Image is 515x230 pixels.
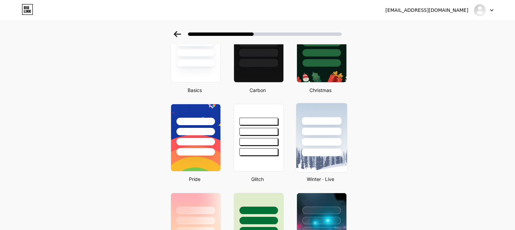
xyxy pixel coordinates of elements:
[169,176,221,183] div: Pride
[473,4,486,17] img: Wen Yi Wang
[295,87,347,94] div: Christmas
[232,176,284,183] div: Glitch
[296,103,347,172] img: snowy.png
[169,87,221,94] div: Basics
[295,176,347,183] div: Winter · Live
[385,7,468,14] div: [EMAIL_ADDRESS][DOMAIN_NAME]
[232,87,284,94] div: Carbon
